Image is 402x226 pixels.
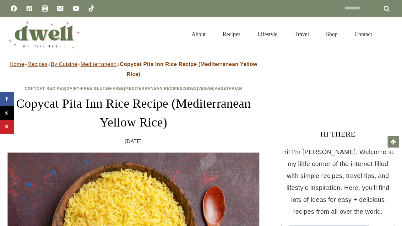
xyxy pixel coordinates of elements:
a: Recipes [214,23,249,45]
a: YouTube [70,2,82,15]
a: Travel [286,23,318,45]
span: | | | | | | | [25,86,242,91]
a: Home [10,61,24,67]
time: [DATE] [125,137,142,146]
img: DWELL by michelle [8,20,80,49]
nav: Primary Navigation [183,23,381,45]
button: View Search Form [384,29,394,40]
a: Instagram [39,2,51,15]
a: Email [54,2,67,15]
a: Facebook [8,2,20,15]
a: Dairy-Free [67,86,92,91]
a: Lifestyle [249,23,286,45]
a: Vegan [198,86,213,91]
a: By Cuisine [51,61,77,67]
a: Shop [318,23,346,45]
a: TikTok [85,2,98,15]
a: Pinterest [23,2,35,15]
a: Gluten-Free [94,86,124,91]
a: Contact [346,23,381,45]
strong: Copycat Pita Inn Rice Recipe (Mediterranean Yellow Rice) [120,61,257,77]
a: Copycat Recipes [25,86,65,91]
a: Mediterranean [81,61,117,67]
h3: HI THERE [281,128,394,140]
a: Recipes [164,86,183,91]
a: Vegetarian [215,86,242,91]
a: About [183,23,214,45]
p: Hi! I'm [PERSON_NAME]. Welcome to my little corner of the internet filled with simple recipes, tr... [281,146,394,218]
a: Scroll to top [388,136,399,148]
h1: Copycat Pita Inn Rice Recipe (Mediterranean Yellow Rice) [8,94,259,132]
a: Recipes [27,61,47,67]
span: » » » » [10,61,258,77]
a: Sides [184,86,197,91]
a: Mediterranean [125,86,162,91]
